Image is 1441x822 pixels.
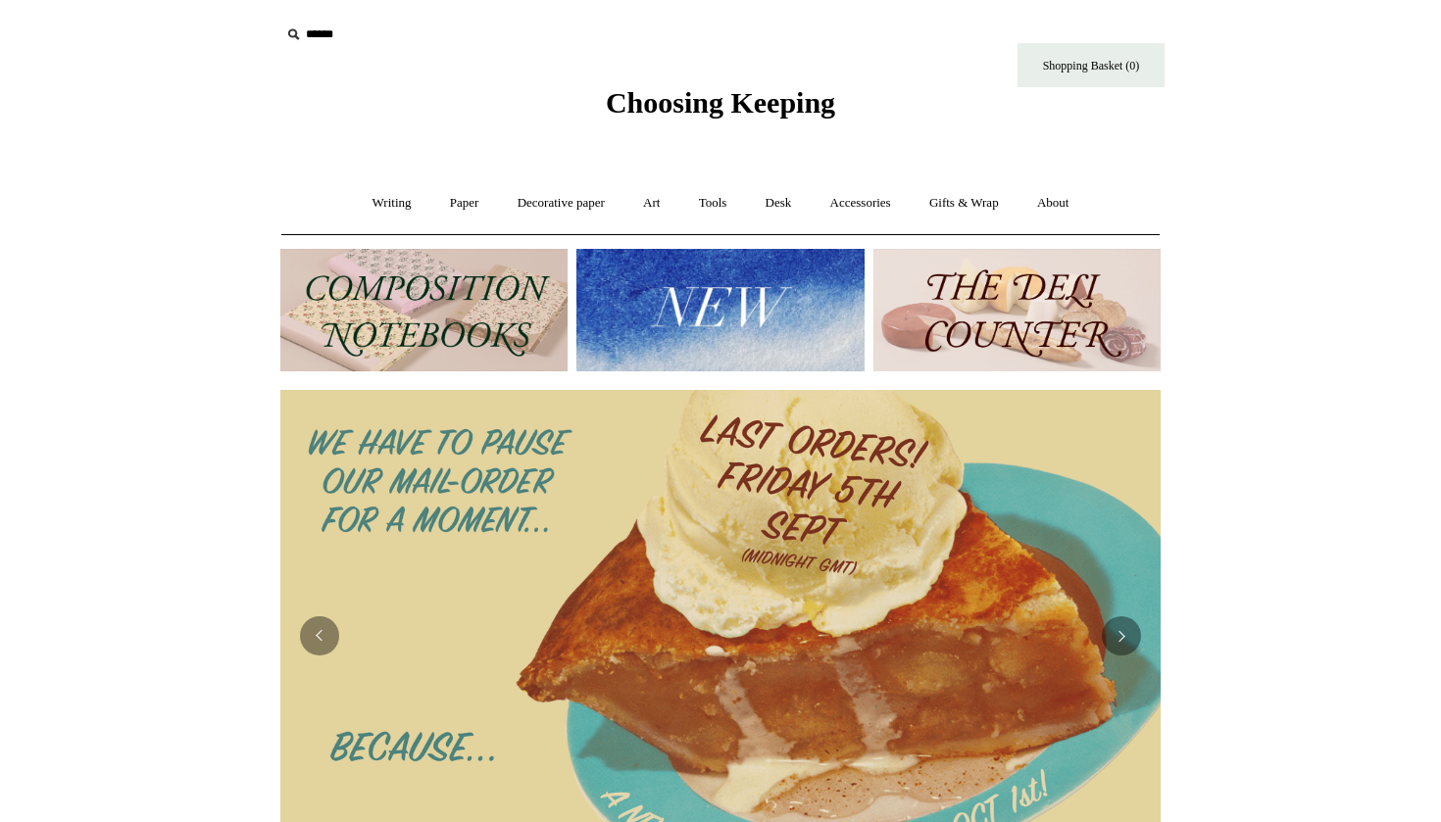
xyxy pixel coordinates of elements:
img: 202302 Composition ledgers.jpg__PID:69722ee6-fa44-49dd-a067-31375e5d54ec [280,249,568,371]
img: New.jpg__PID:f73bdf93-380a-4a35-bcfe-7823039498e1 [576,249,864,371]
a: Tools [681,177,745,229]
a: Accessories [813,177,909,229]
button: Next [1102,616,1141,655]
a: Shopping Basket (0) [1018,43,1165,87]
a: Writing [355,177,429,229]
a: Gifts & Wrap [912,177,1017,229]
a: About [1019,177,1087,229]
a: Paper [432,177,497,229]
span: Choosing Keeping [606,86,835,119]
a: Desk [748,177,810,229]
img: The Deli Counter [873,249,1161,371]
a: Choosing Keeping [606,102,835,116]
button: Previous [300,616,339,655]
a: Decorative paper [500,177,622,229]
a: Art [625,177,677,229]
